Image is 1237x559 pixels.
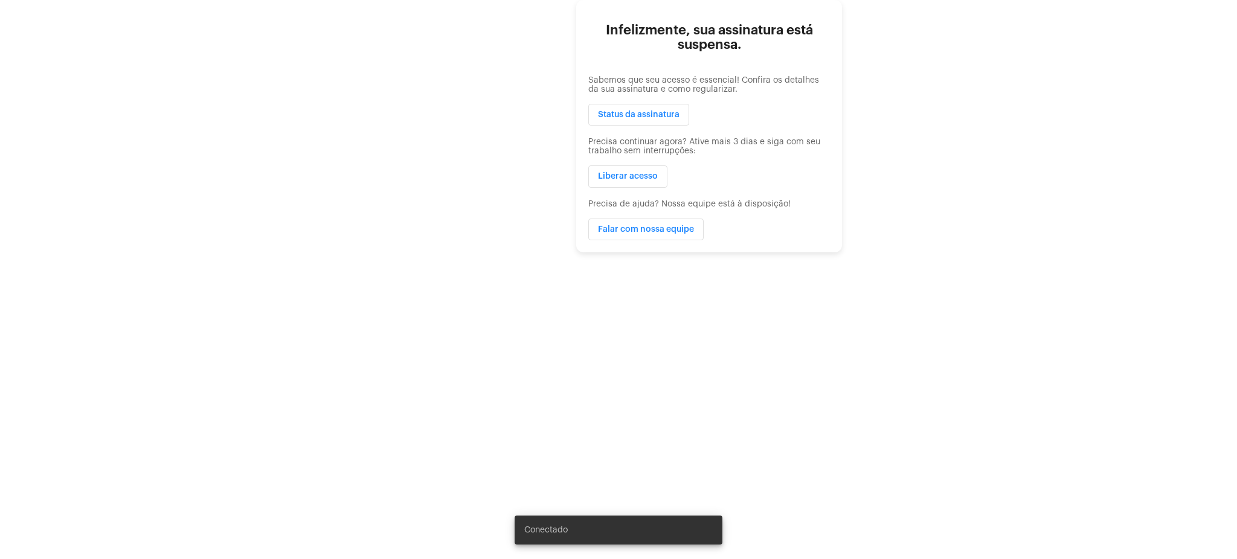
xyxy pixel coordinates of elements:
[588,165,667,187] button: Liberar acesso
[588,76,830,94] p: Sabemos que seu acesso é essencial! Confira os detalhes da sua assinatura e como regularizar.
[588,23,830,52] h2: Infelizmente, sua assinatura está suspensa.
[588,200,830,209] p: Precisa de ajuda? Nossa equipe está à disposição!
[588,104,689,126] button: Status da assinatura
[598,225,694,234] span: Falar com nossa equipe
[524,524,568,536] span: Conectado
[598,173,658,181] span: Liberar acesso
[588,219,704,240] button: Falar com nossa equipe
[598,110,680,119] span: Status da assinatura
[588,138,830,156] p: Precisa continuar agora? Ative mais 3 dias e siga com seu trabalho sem interrupções:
